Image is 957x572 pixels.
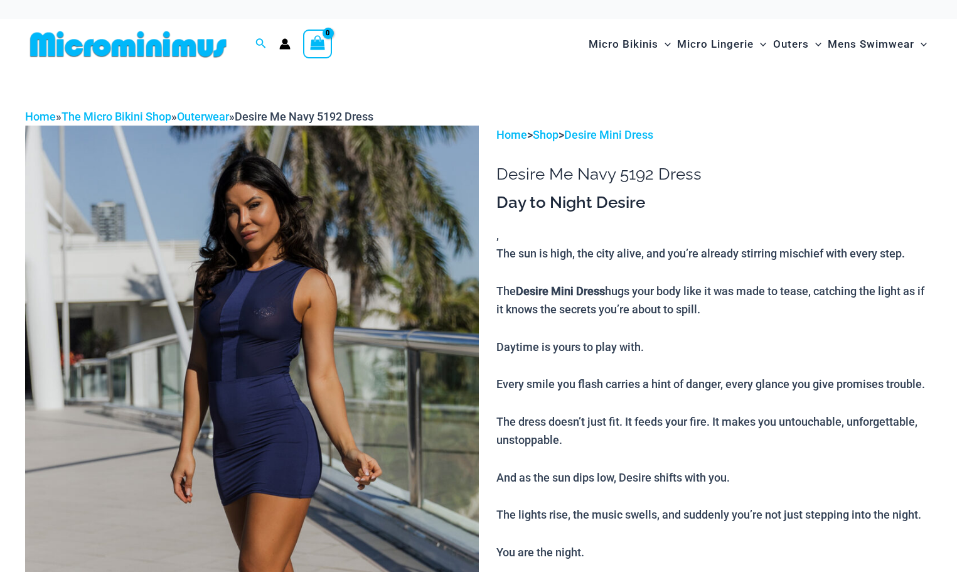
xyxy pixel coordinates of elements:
[754,28,766,60] span: Menu Toggle
[25,110,56,123] a: Home
[674,25,769,63] a: Micro LingerieMenu ToggleMenu Toggle
[496,165,932,184] h1: Desire Me Navy 5192 Dress
[516,284,605,298] b: Desire Mini Dress
[25,110,373,123] span: » » »
[564,128,653,141] a: Desire Mini Dress
[255,36,267,52] a: Search icon link
[303,30,332,58] a: View Shopping Cart, empty
[585,25,674,63] a: Micro BikinisMenu ToggleMenu Toggle
[496,126,932,144] p: > >
[496,128,527,141] a: Home
[235,110,373,123] span: Desire Me Navy 5192 Dress
[496,192,932,213] h3: Day to Night Desire
[177,110,229,123] a: Outerwear
[25,30,232,58] img: MM SHOP LOGO FLAT
[61,110,171,123] a: The Micro Bikini Shop
[584,23,932,65] nav: Site Navigation
[279,38,291,50] a: Account icon link
[658,28,671,60] span: Menu Toggle
[914,28,927,60] span: Menu Toggle
[825,25,930,63] a: Mens SwimwearMenu ToggleMenu Toggle
[677,28,754,60] span: Micro Lingerie
[773,28,809,60] span: Outers
[533,128,559,141] a: Shop
[770,25,825,63] a: OutersMenu ToggleMenu Toggle
[589,28,658,60] span: Micro Bikinis
[828,28,914,60] span: Mens Swimwear
[809,28,821,60] span: Menu Toggle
